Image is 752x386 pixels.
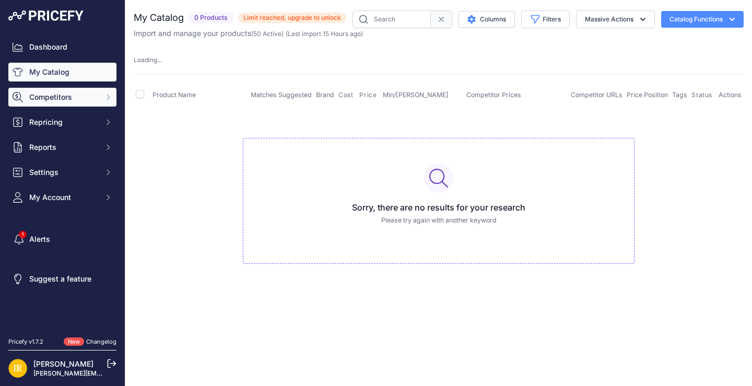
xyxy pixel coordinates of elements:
span: (Last import 15 Hours ago) [286,30,363,38]
button: Status [691,91,714,99]
span: Cost [338,91,353,99]
a: Suggest a feature [8,270,116,288]
span: Status [691,91,712,99]
a: [PERSON_NAME][EMAIL_ADDRESS][DOMAIN_NAME] [33,369,194,377]
span: My Account [29,192,98,203]
span: New [64,337,84,346]
nav: Sidebar [8,38,116,325]
input: Search [352,10,431,28]
span: Product Name [152,91,196,99]
a: Alerts [8,230,116,249]
span: Price [359,91,377,99]
button: Catalog Functions [661,11,744,28]
button: Price [359,91,379,99]
span: Actions [719,91,742,99]
span: Limit reached, upgrade to unlock [238,13,346,23]
span: Settings [29,167,98,178]
a: Changelog [86,338,116,345]
span: Competitor URLs [571,91,622,99]
h3: Sorry, there are no results for your research [252,201,626,214]
button: Columns [459,11,515,28]
span: Reports [29,142,98,153]
a: 50 Active [253,30,281,38]
span: 0 Products [188,12,234,24]
a: [PERSON_NAME] [33,359,93,368]
button: Competitors [8,88,116,107]
p: Please try again with another keyword [252,216,626,226]
span: Brand [316,91,334,99]
span: Competitor Prices [466,91,521,99]
img: Pricefy Logo [8,10,84,21]
button: Cost [338,91,355,99]
button: Repricing [8,113,116,132]
h2: My Catalog [134,10,184,25]
a: My Catalog [8,63,116,81]
span: ... [157,56,162,64]
span: Loading [134,56,162,64]
span: Competitors [29,92,98,102]
span: Repricing [29,117,98,127]
button: Filters [521,10,570,28]
span: Min/[PERSON_NAME] [383,91,449,99]
span: ( ) [251,30,284,38]
button: Reports [8,138,116,157]
button: My Account [8,188,116,207]
button: Settings [8,163,116,182]
span: Matches Suggested [251,91,312,99]
div: Pricefy v1.7.2 [8,337,43,346]
p: Import and manage your products [134,28,363,39]
a: Dashboard [8,38,116,56]
button: Massive Actions [576,10,655,28]
span: Tags [672,91,687,99]
span: Price Position [627,91,668,99]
